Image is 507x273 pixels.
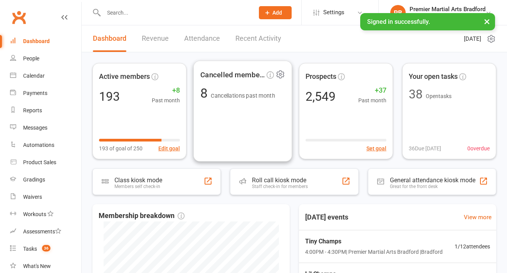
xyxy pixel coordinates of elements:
[259,6,292,19] button: Add
[114,184,162,189] div: Members self check-in
[211,93,275,99] span: Cancellations past month
[235,25,281,52] a: Recent Activity
[409,88,423,100] div: 38
[10,67,81,85] a: Calendar
[23,55,39,62] div: People
[299,210,354,224] h3: [DATE] events
[99,71,150,82] span: Active members
[409,71,458,82] span: Your open tasks
[23,246,37,252] div: Tasks
[390,176,475,184] div: General attendance kiosk mode
[367,18,430,25] span: Signed in successfully.
[10,154,81,171] a: Product Sales
[358,96,386,105] span: Past month
[99,144,143,153] span: 193 of goal of 250
[272,10,282,16] span: Add
[467,144,490,153] span: 0 overdue
[410,6,485,13] div: Premier Martial Arts Bradford
[23,194,42,200] div: Waivers
[42,245,50,251] span: 36
[23,263,51,269] div: What's New
[10,240,81,258] a: Tasks 36
[455,242,490,251] span: 1 / 12 attendees
[409,144,441,153] span: 36 Due [DATE]
[200,86,211,101] span: 8
[9,8,29,27] a: Clubworx
[390,5,406,20] div: PB
[10,206,81,223] a: Workouts
[23,90,47,96] div: Payments
[480,13,494,30] button: ×
[10,136,81,154] a: Automations
[114,176,162,184] div: Class kiosk mode
[252,176,308,184] div: Roll call kiosk mode
[366,144,386,153] button: Set goal
[10,223,81,240] a: Assessments
[10,188,81,206] a: Waivers
[93,25,126,52] a: Dashboard
[464,34,481,43] span: [DATE]
[305,248,443,256] span: 4:00PM - 4:30PM | Premier Martial Arts Bradford | Bradford
[464,213,492,222] a: View more
[426,93,452,99] span: Open tasks
[142,25,169,52] a: Revenue
[323,4,344,21] span: Settings
[23,211,46,217] div: Workouts
[23,176,45,183] div: Gradings
[23,142,54,148] div: Automations
[99,90,120,103] div: 193
[305,236,443,246] span: Tiny Champs
[10,85,81,102] a: Payments
[152,85,180,96] span: +8
[23,125,47,131] div: Messages
[23,159,56,165] div: Product Sales
[10,102,81,119] a: Reports
[10,119,81,136] a: Messages
[10,33,81,50] a: Dashboard
[10,50,81,67] a: People
[410,13,485,20] div: Premier Martial Arts Bradford
[306,71,336,82] span: Prospects
[23,38,50,44] div: Dashboard
[252,184,308,189] div: Staff check-in for members
[306,90,336,103] div: 2,549
[10,171,81,188] a: Gradings
[101,7,249,18] input: Search...
[99,210,185,221] span: Membership breakdown
[158,144,180,153] button: Edit goal
[390,184,475,189] div: Great for the front desk
[23,73,45,79] div: Calendar
[184,25,220,52] a: Attendance
[358,85,386,96] span: +37
[200,69,265,80] span: Cancelled members
[23,107,42,113] div: Reports
[152,96,180,105] span: Past month
[23,228,61,235] div: Assessments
